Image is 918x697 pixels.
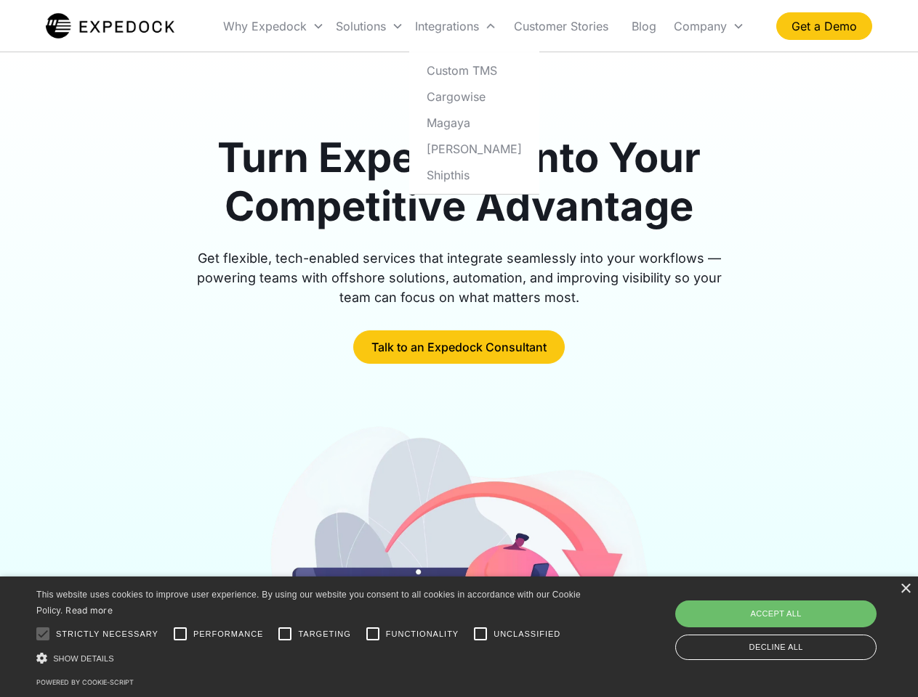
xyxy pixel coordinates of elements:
[502,1,620,51] a: Customer Stories
[415,162,534,188] a: Shipthis
[193,628,264,640] span: Performance
[53,654,114,663] span: Show details
[336,19,386,33] div: Solutions
[415,19,479,33] div: Integrations
[353,330,565,364] a: Talk to an Expedock Consultant
[180,248,738,307] div: Get flexible, tech-enabled services that integrate seamlessly into your workflows — powering team...
[36,590,581,616] span: This website uses cookies to improve user experience. By using our website you consent to all coo...
[415,110,534,136] a: Magaya
[298,628,350,640] span: Targeting
[180,134,738,231] h1: Turn Expedock Into Your Competitive Advantage
[36,651,586,666] div: Show details
[674,19,727,33] div: Company
[46,12,174,41] a: home
[668,1,750,51] div: Company
[46,12,174,41] img: Expedock Logo
[386,628,459,640] span: Functionality
[330,1,409,51] div: Solutions
[415,57,534,83] a: Custom TMS
[776,12,872,40] a: Get a Demo
[36,678,134,686] a: Powered by cookie-script
[676,540,918,697] iframe: Chat Widget
[409,52,539,195] nav: Integrations
[620,1,668,51] a: Blog
[56,628,158,640] span: Strictly necessary
[415,83,534,110] a: Cargowise
[494,628,560,640] span: Unclassified
[65,605,113,616] a: Read more
[415,136,534,162] a: [PERSON_NAME]
[409,1,502,51] div: Integrations
[217,1,330,51] div: Why Expedock
[223,19,307,33] div: Why Expedock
